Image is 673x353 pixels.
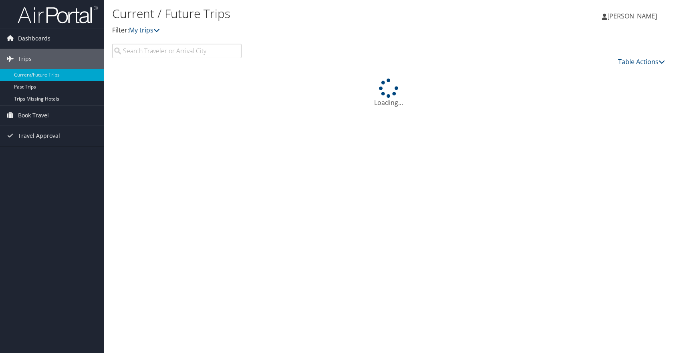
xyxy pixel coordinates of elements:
[607,12,657,20] span: [PERSON_NAME]
[112,79,665,107] div: Loading...
[129,26,160,34] a: My trips
[112,44,242,58] input: Search Traveler or Arrival City
[618,57,665,66] a: Table Actions
[18,5,98,24] img: airportal-logo.png
[18,28,50,48] span: Dashboards
[18,126,60,146] span: Travel Approval
[112,25,481,36] p: Filter:
[602,4,665,28] a: [PERSON_NAME]
[112,5,481,22] h1: Current / Future Trips
[18,49,32,69] span: Trips
[18,105,49,125] span: Book Travel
